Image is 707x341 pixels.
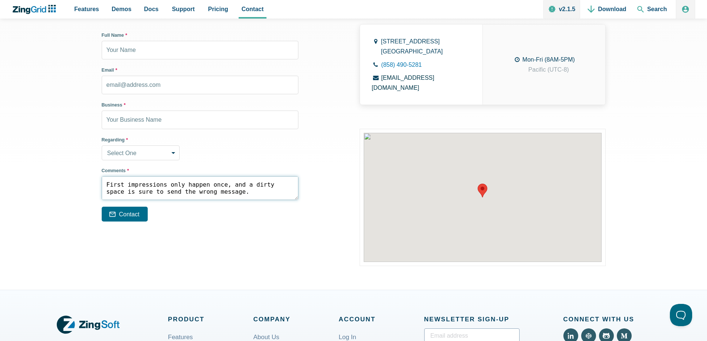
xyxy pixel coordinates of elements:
[372,75,435,91] a: [EMAIL_ADDRESS][DOMAIN_NAME]
[253,314,339,325] span: Company
[424,314,520,325] span: Newsletter Sign‑up
[102,137,298,144] label: Regarding
[57,314,120,335] a: ZingGrid Logo
[102,67,298,74] label: Email
[208,4,228,14] span: Pricing
[523,56,575,63] span: Mon-Fri (8AM-5PM)
[102,102,298,109] label: Business
[102,145,180,160] select: Choose a topic
[102,207,148,222] button: Contact
[102,111,298,129] input: Your Business Name
[102,76,298,94] input: email@address.com
[102,167,298,174] label: Comments
[670,304,692,326] iframe: Help Scout Beacon - Open
[172,4,194,14] span: Support
[112,4,131,14] span: Demos
[381,36,443,56] address: [STREET_ADDRESS] [GEOGRAPHIC_DATA]
[102,32,298,39] label: Full Name
[339,314,424,325] span: Account
[381,62,422,68] a: (858) 490-5281
[74,4,99,14] span: Features
[12,5,60,14] a: ZingChart Logo. Click to return to the homepage
[102,41,298,59] input: Your Name
[168,314,253,325] span: Product
[528,66,569,73] span: Pacific (UTC-8)
[242,4,264,14] span: Contact
[563,314,651,325] span: Connect With Us
[144,4,158,14] span: Docs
